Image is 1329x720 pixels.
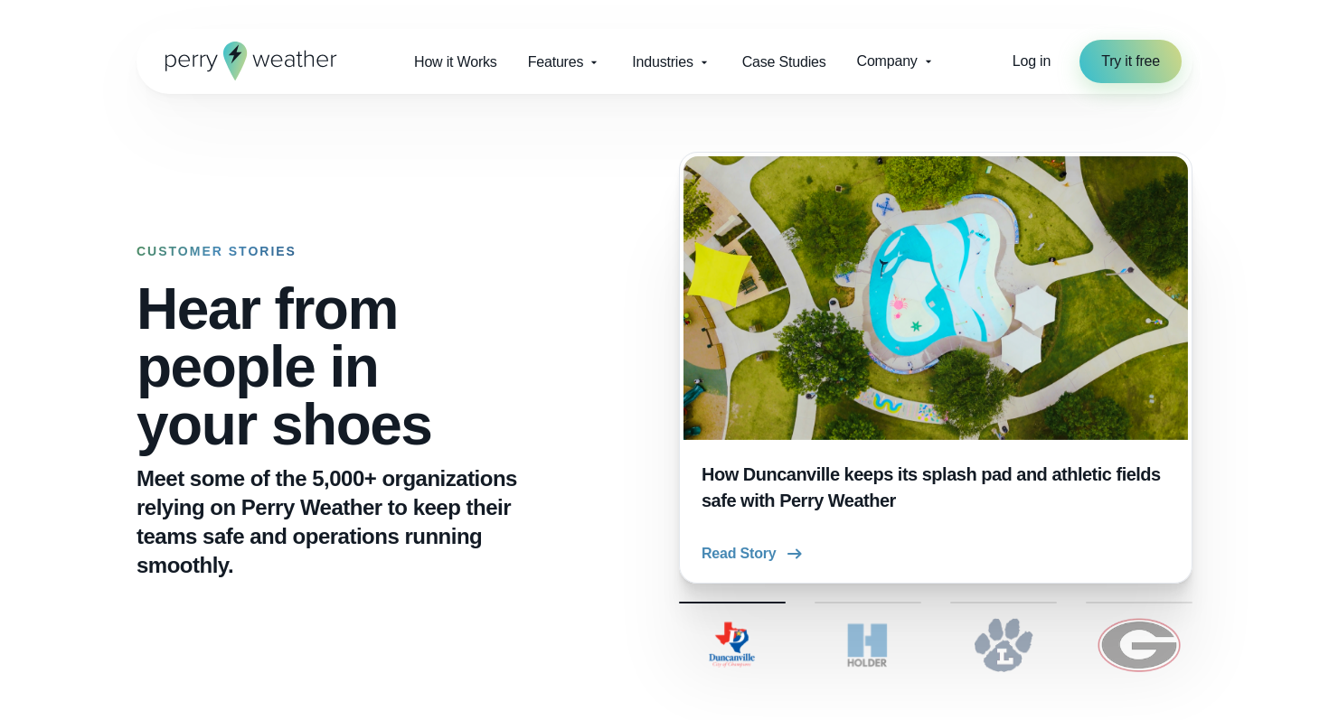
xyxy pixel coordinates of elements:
span: Industries [632,51,693,73]
img: Holder.svg [815,618,921,672]
a: Duncanville Splash Pad How Duncanville keeps its splash pad and athletic fields safe with Perry W... [679,152,1192,584]
button: Read Story [702,543,806,565]
span: How it Works [414,51,497,73]
span: Features [528,51,584,73]
h3: How Duncanville keeps its splash pad and athletic fields safe with Perry Weather [702,462,1170,514]
a: Case Studies [727,43,842,80]
span: Log in [1013,53,1051,69]
span: Case Studies [742,51,826,73]
strong: CUSTOMER STORIES [137,244,297,258]
img: City of Duncanville Logo [679,618,786,672]
span: Read Story [702,543,777,565]
span: Company [857,51,918,72]
p: Meet some of the 5,000+ organizations relying on Perry Weather to keep their teams safe and opera... [137,464,560,580]
div: 1 of 4 [679,152,1192,584]
span: Try it free [1101,51,1160,72]
img: Duncanville Splash Pad [683,156,1188,440]
h1: Hear from people in your shoes [137,280,560,454]
a: Log in [1013,51,1051,72]
div: slideshow [679,152,1192,584]
a: How it Works [399,43,513,80]
a: Try it free [1079,40,1182,83]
